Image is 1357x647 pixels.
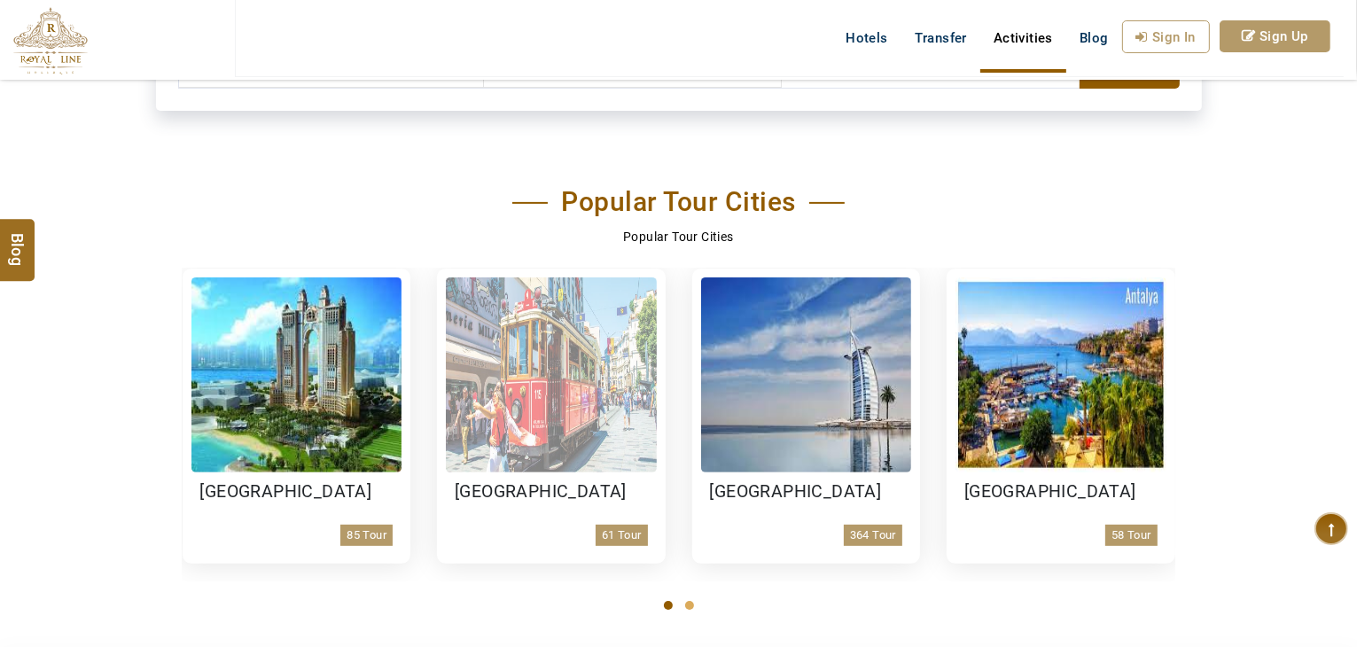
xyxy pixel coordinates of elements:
[200,481,394,503] h3: [GEOGRAPHIC_DATA]
[340,525,393,546] p: 85 Tour
[1122,20,1210,53] a: Sign In
[901,20,980,56] a: Transfer
[455,481,648,503] h3: [GEOGRAPHIC_DATA]
[980,20,1066,56] a: Activities
[1080,30,1109,46] span: Blog
[1220,20,1330,52] a: Sign Up
[964,481,1158,503] h3: [GEOGRAPHIC_DATA]
[947,269,1175,563] a: [GEOGRAPHIC_DATA]58 Tour
[692,269,921,563] a: [GEOGRAPHIC_DATA]364 Tour
[832,20,901,56] a: Hotels
[183,269,411,563] a: [GEOGRAPHIC_DATA]85 Tour
[437,269,666,563] a: [GEOGRAPHIC_DATA]61 Tour
[512,186,845,218] h2: Popular Tour Cities
[1105,525,1158,546] p: 58 Tour
[1066,20,1122,56] a: Blog
[844,525,902,546] p: 364 Tour
[13,7,88,74] img: The Royal Line Holidays
[6,232,29,247] span: Blog
[596,525,648,546] p: 61 Tour
[183,227,1175,246] p: Popular Tour Cities
[710,481,903,503] h3: [GEOGRAPHIC_DATA]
